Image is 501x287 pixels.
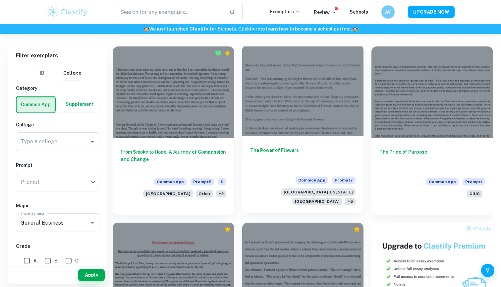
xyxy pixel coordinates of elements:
[371,46,493,215] a: The Pride of PurposeCommon AppPrompt1UIUC
[16,162,99,169] h6: Prompt
[78,269,105,281] button: Apply
[224,226,231,233] div: Premium
[379,148,485,170] h6: The Pride of Purpose
[218,178,226,185] span: D
[54,257,58,264] span: B
[381,5,395,19] button: AV
[314,9,336,16] p: Review
[196,190,213,197] span: Other
[352,26,358,32] span: 🏫
[34,65,81,81] div: Filter type choice
[154,178,187,185] span: Common App
[242,46,364,215] a: The Power of FlowersCommon AppPrompt7[GEOGRAPHIC_DATA][US_STATE][GEOGRAPHIC_DATA]+5
[75,257,79,264] span: C
[224,50,231,56] div: Premium
[296,177,328,184] span: Common App
[384,8,392,16] h6: AV
[354,226,360,233] div: Premium
[426,178,459,185] span: Common App
[270,8,301,15] p: Exemplars
[16,243,99,250] h6: Grade
[481,264,494,277] button: Help and Feedback
[191,178,214,185] span: Prompt 5
[34,65,50,81] button: IB
[1,25,500,33] h6: We just launched Clastify for Schools. Click to learn how to become a school partner.
[46,5,88,19] img: Clastify logo
[121,148,226,170] h6: From Smoke to Hope: A Journey of Compassion and Change
[143,190,193,197] span: [GEOGRAPHIC_DATA]
[16,121,99,128] h6: College
[281,188,356,196] span: [GEOGRAPHIC_DATA][US_STATE]
[463,178,485,185] span: Prompt 1
[88,137,97,146] button: Open
[21,210,45,216] label: Type a major
[292,198,342,205] span: [GEOGRAPHIC_DATA]
[250,26,260,32] a: here
[332,177,356,184] span: Prompt 7
[215,50,222,56] img: Marked
[143,26,149,32] span: 🏫
[8,46,107,65] h6: Filter exemplars
[116,3,224,21] input: Search for any exemplars...
[250,147,356,169] h6: The Power of Flowers
[63,65,81,81] button: College
[88,218,97,227] button: Open
[467,190,482,197] span: UIUC
[16,85,99,92] h6: Category
[16,202,99,209] h6: Major
[345,198,356,205] span: + 5
[60,96,99,112] button: Supplement
[216,190,226,197] span: + 2
[408,6,455,18] button: UPGRADE NOW
[33,257,37,264] span: A
[350,9,368,15] a: Schools
[113,46,234,215] a: From Smoke to Hope: A Journey of Compassion and ChangeCommon AppPrompt5D[GEOGRAPHIC_DATA]Other+2
[17,97,55,112] button: Common App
